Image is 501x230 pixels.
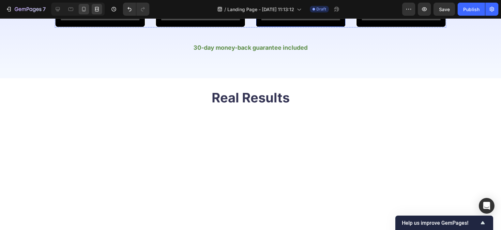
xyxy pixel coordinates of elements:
div: Publish [463,6,479,13]
span: / [224,6,226,13]
button: Publish [458,3,485,16]
button: Save [433,3,455,16]
p: 30-day money-back guarantee included [55,26,446,33]
button: 7 [3,3,49,16]
span: Help us improve GemPages! [402,220,479,226]
div: Undo/Redo [123,3,149,16]
span: Save [439,7,450,12]
div: Open Intercom Messenger [479,198,494,214]
span: Landing Page - [DATE] 11:13:12 [227,6,294,13]
span: Draft [316,6,326,12]
p: 7 [43,5,46,13]
button: Show survey - Help us improve GemPages! [402,219,487,227]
